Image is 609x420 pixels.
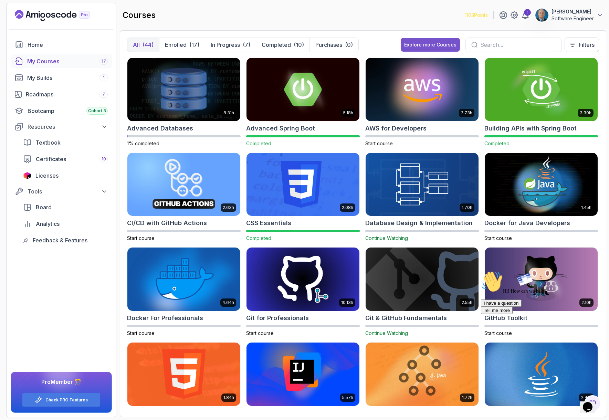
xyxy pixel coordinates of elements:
button: Purchases(0) [309,38,358,52]
h2: Database Design & Implementation [365,218,473,228]
div: (7) [243,41,250,49]
span: Hi! How can we help? [3,21,68,26]
a: Git & GitHub Fundamentals card2.55hGit & GitHub FundamentalsContinue Watching [365,247,479,337]
a: certificates [19,152,112,166]
h2: AWS for Developers [365,124,427,133]
img: GitHub Toolkit card [485,248,598,311]
a: CSS Essentials card2.08hCSS EssentialsCompleted [246,153,360,242]
h2: Docker for Java Developers [484,218,570,228]
div: (10) [294,41,304,49]
span: Continue Watching [365,330,408,336]
img: Advanced Spring Boot card [246,58,359,121]
p: Enrolled [165,41,187,49]
span: Start course [127,330,155,336]
button: All(44) [127,38,159,52]
span: Completed [246,140,271,146]
div: (44) [143,41,154,49]
span: Textbook [35,138,61,147]
span: Start course [127,235,155,241]
span: 1% completed [127,140,159,146]
p: Purchases [315,41,342,49]
img: Java Data Structures card [366,343,479,406]
a: feedback [19,233,112,247]
a: Database Design & Implementation card1.70hDatabase Design & ImplementationContinue Watching [365,153,479,242]
span: Start course [484,235,512,241]
button: Completed(10) [256,38,309,52]
div: (0) [345,41,353,49]
h2: CSS Essentials [246,218,291,228]
div: Bootcamp [28,107,108,115]
h2: courses [123,10,156,21]
a: board [19,200,112,214]
div: Roadmaps [26,90,108,98]
a: roadmaps [11,87,112,101]
span: Analytics [36,220,60,228]
p: 1103 Points [465,12,488,19]
p: All [133,41,140,49]
p: 4.64h [222,300,234,305]
div: 👋Hi! How can we help?I have a questionTell me more [3,3,127,46]
a: Advanced Spring Boot card5.18hAdvanced Spring BootCompleted [246,57,360,147]
h2: Java for Beginners [484,408,543,418]
a: courses [11,54,112,68]
img: HTML Essentials card [127,343,240,406]
div: Resources [28,123,108,131]
div: Explore more Courses [404,41,456,48]
a: textbook [19,136,112,149]
p: Filters [579,41,595,49]
p: 10.13h [341,300,353,305]
a: 1 [521,11,529,19]
button: Resources [11,120,112,133]
p: 2.63h [223,205,234,210]
p: 3.30h [580,110,591,116]
img: CI/CD with GitHub Actions card [127,153,240,216]
img: user profile image [535,9,548,22]
span: Feedback & Features [33,236,87,244]
span: Licenses [35,171,59,180]
span: Certificates [36,155,66,163]
p: 1.45h [581,205,591,210]
p: 2.08h [342,205,353,210]
a: licenses [19,169,112,182]
span: 7 [102,92,105,97]
img: :wave: [3,3,25,25]
p: 2.73h [461,110,472,116]
button: Tell me more [3,39,34,46]
p: 1.70h [462,205,472,210]
button: Tools [11,185,112,198]
iframe: chat widget [580,392,602,413]
p: Software Engineer [552,15,594,22]
a: home [11,38,112,52]
img: Building APIs with Spring Boot card [485,58,598,121]
h2: Building APIs with Spring Boot [484,124,577,133]
p: 1.72h [462,395,472,400]
h2: Git for Professionals [246,313,309,323]
button: Enrolled(17) [159,38,205,52]
a: Check PRO Features [45,397,88,403]
span: Board [36,203,52,211]
h2: Git & GitHub Fundamentals [365,313,447,323]
button: Explore more Courses [401,38,460,52]
a: Building APIs with Spring Boot card3.30hBuilding APIs with Spring BootCompleted [484,57,598,147]
span: Cohort 3 [88,108,106,114]
div: 1 [524,9,531,16]
p: 5.18h [343,110,353,116]
h2: CI/CD with GitHub Actions [127,218,207,228]
h2: Docker For Professionals [127,313,203,323]
img: Git & GitHub Fundamentals card [366,248,479,311]
p: [PERSON_NAME] [552,8,594,15]
img: Docker For Professionals card [127,248,240,311]
p: 8.31h [223,110,234,116]
iframe: chat widget [478,268,602,389]
span: 17 [102,59,106,64]
p: 5.57h [342,395,353,400]
img: Database Design & Implementation card [366,153,479,216]
img: IntelliJ IDEA Developer Guide card [246,343,359,406]
p: Completed [262,41,291,49]
img: Git for Professionals card [246,248,359,311]
span: Completed [246,235,271,241]
button: In Progress(7) [205,38,256,52]
img: CSS Essentials card [246,153,359,216]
